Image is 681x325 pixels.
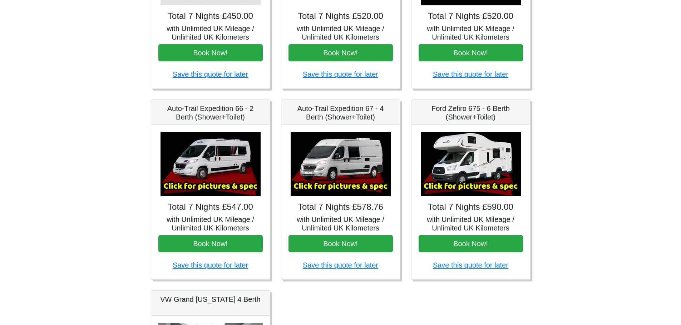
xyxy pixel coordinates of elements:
[421,132,521,196] img: Ford Zefiro 675 - 6 Berth (Shower+Toilet)
[288,11,393,21] h4: Total 7 Nights £520.00
[303,70,378,78] a: Save this quote for later
[419,44,523,61] button: Book Now!
[419,202,523,212] h4: Total 7 Nights £590.00
[288,202,393,212] h4: Total 7 Nights £578.76
[433,70,508,78] a: Save this quote for later
[158,215,263,232] h5: with Unlimited UK Mileage / Unlimited UK Kilometers
[158,295,263,304] h5: VW Grand [US_STATE] 4 Berth
[291,132,391,196] img: Auto-Trail Expedition 67 - 4 Berth (Shower+Toilet)
[303,261,378,269] a: Save this quote for later
[419,215,523,232] h5: with Unlimited UK Mileage / Unlimited UK Kilometers
[419,104,523,121] h5: Ford Zefiro 675 - 6 Berth (Shower+Toilet)
[158,24,263,41] h5: with Unlimited UK Mileage / Unlimited UK Kilometers
[288,215,393,232] h5: with Unlimited UK Mileage / Unlimited UK Kilometers
[158,202,263,212] h4: Total 7 Nights £547.00
[288,44,393,61] button: Book Now!
[419,235,523,252] button: Book Now!
[419,24,523,41] h5: with Unlimited UK Mileage / Unlimited UK Kilometers
[433,261,508,269] a: Save this quote for later
[288,235,393,252] button: Book Now!
[288,104,393,121] h5: Auto-Trail Expedition 67 - 4 Berth (Shower+Toilet)
[161,132,261,196] img: Auto-Trail Expedition 66 - 2 Berth (Shower+Toilet)
[158,11,263,21] h4: Total 7 Nights £450.00
[173,70,248,78] a: Save this quote for later
[288,24,393,41] h5: with Unlimited UK Mileage / Unlimited UK Kilometers
[158,44,263,61] button: Book Now!
[158,235,263,252] button: Book Now!
[419,11,523,21] h4: Total 7 Nights £520.00
[173,261,248,269] a: Save this quote for later
[158,104,263,121] h5: Auto-Trail Expedition 66 - 2 Berth (Shower+Toilet)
